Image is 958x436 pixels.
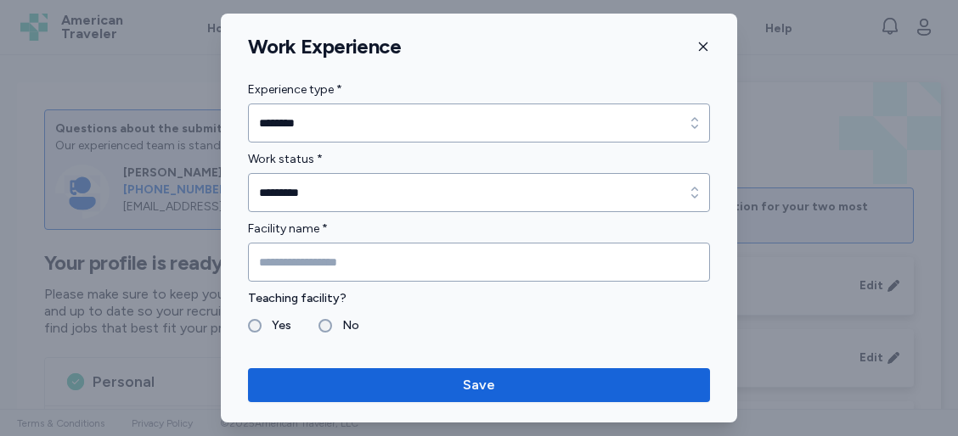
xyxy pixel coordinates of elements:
label: Yes [262,316,291,336]
label: Experience type * [248,80,710,100]
span: Save [463,375,495,395]
button: Save [248,368,710,402]
label: Facility bed count [248,343,710,363]
label: Facility name * [248,219,710,239]
h1: Work Experience [248,34,401,59]
label: No [332,316,359,336]
label: Work status * [248,149,710,170]
input: Facility name * [248,243,710,282]
label: Teaching facility? [248,288,710,309]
